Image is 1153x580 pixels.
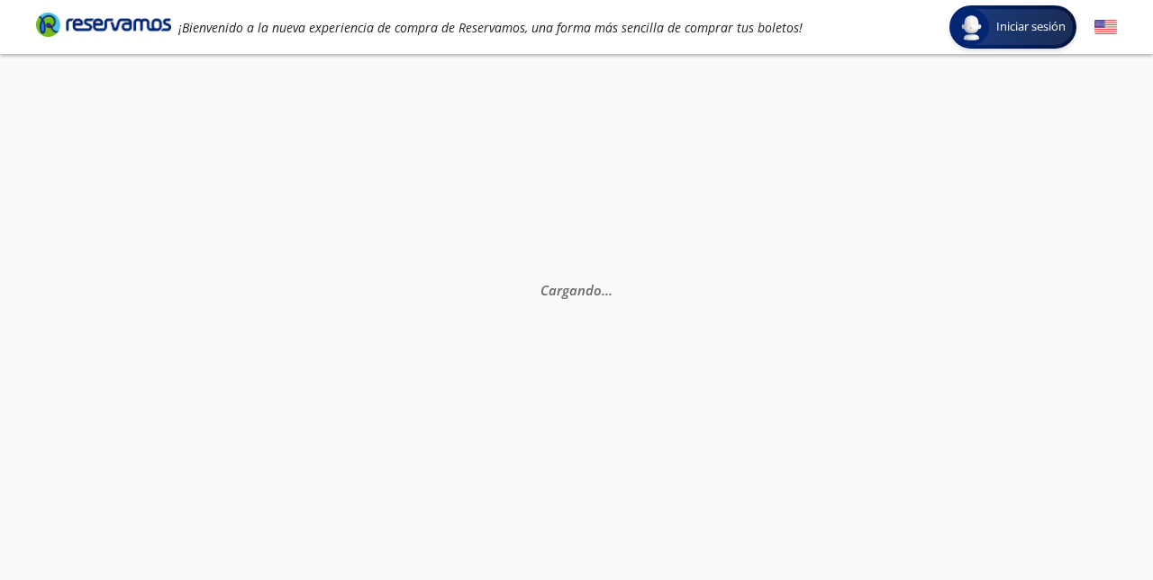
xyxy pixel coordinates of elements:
a: Brand Logo [36,11,171,43]
span: Iniciar sesión [989,18,1073,36]
span: . [609,281,613,299]
em: Cargando [540,281,613,299]
button: English [1094,16,1117,39]
span: . [605,281,609,299]
em: ¡Bienvenido a la nueva experiencia de compra de Reservamos, una forma más sencilla de comprar tus... [178,19,803,36]
span: . [602,281,605,299]
i: Brand Logo [36,11,171,38]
